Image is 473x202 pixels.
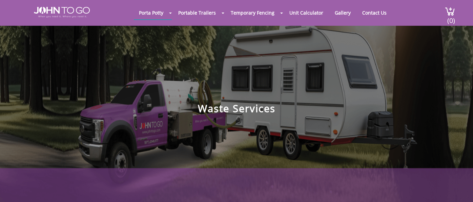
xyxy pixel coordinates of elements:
[34,7,90,18] img: JOHN to go
[447,11,455,25] span: (0)
[445,7,455,16] img: cart a
[284,6,328,19] a: Unit Calculator
[357,6,392,19] a: Contact Us
[330,6,356,19] a: Gallery
[134,6,168,19] a: Porta Potty
[446,175,473,202] button: Live Chat
[226,6,280,19] a: Temporary Fencing
[173,6,221,19] a: Portable Trailers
